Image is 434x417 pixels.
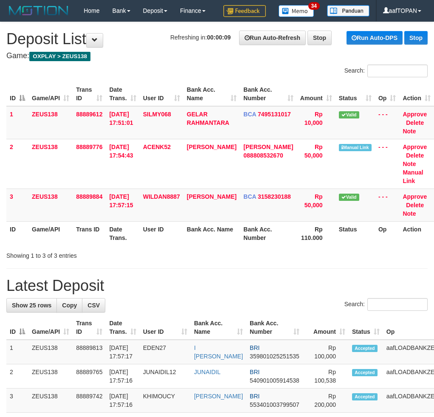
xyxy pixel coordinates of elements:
[6,139,28,189] td: 2
[6,364,28,389] td: 2
[106,340,139,364] td: [DATE] 17:57:17
[73,389,106,413] td: 88889742
[28,221,73,245] th: Game/API
[6,106,28,139] td: 1
[297,221,335,245] th: Rp 110.000
[6,277,428,294] h1: Latest Deposit
[375,106,399,139] td: - - -
[207,34,231,41] strong: 00:00:09
[240,221,296,245] th: Bank Acc. Number
[62,302,77,309] span: Copy
[406,202,424,208] a: Delete
[367,298,428,311] input: Search:
[352,393,378,400] span: Accepted
[6,221,28,245] th: ID
[140,389,191,413] td: KHIMOUCY
[170,34,231,41] span: Refreshing in:
[250,377,299,384] span: Copy 540901005914538 to clipboard
[6,189,28,221] td: 3
[239,31,306,45] a: Run Auto-Refresh
[28,189,73,221] td: ZEUS138
[304,144,323,159] span: Rp 50,000
[403,111,427,118] a: Approve
[303,316,349,340] th: Amount: activate to sort column ascending
[143,144,171,150] span: ACENK52
[28,364,73,389] td: ZEUS138
[6,389,28,413] td: 3
[250,353,299,360] span: Copy 359801025251535 to clipboard
[243,111,256,118] span: BCA
[191,316,246,340] th: Bank Acc. Name: activate to sort column ascending
[6,31,428,48] h1: Deposit List
[406,119,424,126] a: Delete
[375,139,399,189] td: - - -
[106,364,139,389] td: [DATE] 17:57:16
[375,189,399,221] td: - - -
[73,316,106,340] th: Trans ID: activate to sort column ascending
[76,193,102,200] span: 88889884
[327,5,369,17] img: panduan.png
[6,298,57,313] a: Show 25 rows
[375,221,399,245] th: Op
[12,302,51,309] span: Show 25 rows
[28,316,73,340] th: Game/API: activate to sort column ascending
[304,111,323,126] span: Rp 10,000
[187,111,229,126] a: GELAR RAHMANTARA
[406,152,424,159] a: Delete
[28,82,73,106] th: Game/API: activate to sort column ascending
[339,144,372,151] span: Manually Linked
[250,393,259,400] span: BRI
[335,82,375,106] th: Status: activate to sort column ascending
[352,345,378,352] span: Accepted
[303,389,349,413] td: Rp 200,000
[28,106,73,139] td: ZEUS138
[187,193,237,200] a: [PERSON_NAME]
[73,82,106,106] th: Trans ID: activate to sort column ascending
[140,316,191,340] th: User ID: activate to sort column ascending
[6,248,175,260] div: Showing 1 to 3 of 3 entries
[404,31,428,45] a: Stop
[6,52,428,60] h4: Game:
[73,340,106,364] td: 88889813
[375,82,399,106] th: Op: activate to sort column ascending
[250,369,259,375] span: BRI
[28,139,73,189] td: ZEUS138
[73,221,106,245] th: Trans ID
[76,144,102,150] span: 88889776
[140,340,191,364] td: EDEN27
[367,65,428,77] input: Search:
[6,316,28,340] th: ID: activate to sort column descending
[403,128,416,135] a: Note
[243,193,256,200] span: BCA
[106,221,139,245] th: Date Trans.
[183,82,240,106] th: Bank Acc. Name: activate to sort column ascending
[87,302,100,309] span: CSV
[6,82,28,106] th: ID: activate to sort column descending
[82,298,105,313] a: CSV
[183,221,240,245] th: Bank Acc. Name
[403,144,427,150] a: Approve
[143,111,171,118] span: SILMY068
[308,2,320,10] span: 34
[258,111,291,118] span: Copy 7495131017 to clipboard
[403,210,416,217] a: Note
[243,144,293,150] span: [PERSON_NAME]
[403,193,427,200] a: Approve
[29,52,90,61] span: OXPLAY > ZEUS138
[73,364,106,389] td: 88889765
[6,340,28,364] td: 1
[109,193,133,208] span: [DATE] 17:57:15
[403,169,423,184] a: Manual Link
[335,221,375,245] th: Status
[246,316,303,340] th: Bank Acc. Number: activate to sort column ascending
[352,369,378,376] span: Accepted
[344,298,428,311] label: Search:
[339,194,359,201] span: Valid transaction
[304,193,323,208] span: Rp 50,000
[258,193,291,200] span: Copy 3158230188 to clipboard
[240,82,296,106] th: Bank Acc. Number: activate to sort column ascending
[76,111,102,118] span: 88889612
[106,316,139,340] th: Date Trans.: activate to sort column ascending
[243,152,283,159] span: Copy 088808532670 to clipboard
[223,5,266,17] img: Feedback.jpg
